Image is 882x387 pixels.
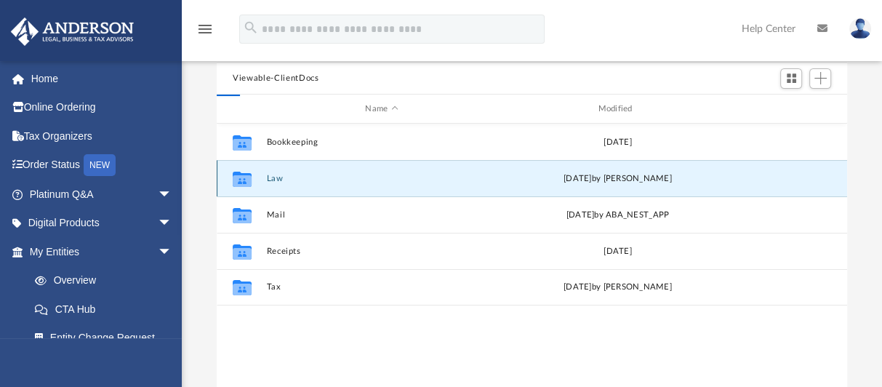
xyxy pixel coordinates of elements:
span: arrow_drop_down [158,237,187,267]
div: Modified [502,103,733,116]
a: Entity Change Request [20,324,194,353]
button: Bookkeeping [267,137,497,147]
a: My Entitiesarrow_drop_down [10,237,194,266]
button: Law [267,174,497,183]
a: Online Ordering [10,93,194,122]
div: [DATE] [503,136,733,149]
a: CTA Hub [20,295,194,324]
i: menu [196,20,214,38]
i: search [243,20,259,36]
div: Name [266,103,497,116]
button: Add [809,68,831,89]
img: Anderson Advisors Platinum Portal [7,17,138,46]
button: Viewable-ClientDocs [233,72,318,85]
div: id [739,103,841,116]
div: id [223,103,260,116]
div: [DATE] [503,245,733,258]
a: Home [10,64,194,93]
a: Digital Productsarrow_drop_down [10,209,194,238]
button: Switch to Grid View [780,68,802,89]
div: [DATE] by [PERSON_NAME] [503,281,733,294]
button: Tax [267,282,497,292]
a: Order StatusNEW [10,151,194,180]
a: Platinum Q&Aarrow_drop_down [10,180,194,209]
a: menu [196,28,214,38]
button: Mail [267,210,497,220]
div: [DATE] by [PERSON_NAME] [503,172,733,185]
img: User Pic [849,18,871,39]
a: Tax Organizers [10,121,194,151]
div: NEW [84,154,116,176]
span: arrow_drop_down [158,209,187,239]
div: [DATE] by ABA_NEST_APP [503,209,733,222]
a: Overview [20,266,194,295]
button: Receipts [267,247,497,256]
span: arrow_drop_down [158,180,187,210]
